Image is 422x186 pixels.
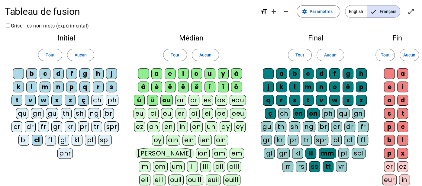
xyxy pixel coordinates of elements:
[139,161,150,172] div: im
[356,95,367,106] div: z
[356,68,367,79] div: h
[160,95,173,106] div: au
[382,175,397,185] div: eur
[322,108,335,119] div: ph
[282,8,289,15] mat-icon: remove
[274,135,285,146] div: kr
[261,135,272,146] div: gr
[200,161,211,172] div: ill
[202,108,213,119] div: ei
[161,108,173,119] div: ou
[297,5,340,18] button: Paramètres
[282,161,293,172] div: rr
[67,49,94,61] button: Aucun
[293,108,305,119] div: en
[51,121,62,132] div: gr
[329,82,340,92] div: o
[382,34,412,42] h2: Fin
[18,135,29,146] div: bl
[344,135,355,146] div: cl
[191,82,202,92] div: ë
[177,121,188,132] div: in
[316,82,327,92] div: n
[66,82,77,92] div: p
[205,68,215,79] div: u
[38,121,49,132] div: fr
[316,95,327,106] div: v
[263,82,274,92] div: j
[91,121,102,132] div: tr
[79,68,90,79] div: g
[303,121,315,132] div: ng
[302,9,307,14] mat-icon: settings
[205,82,215,92] div: î
[381,51,389,59] span: Tout
[26,68,37,79] div: b
[205,121,217,132] div: un
[263,95,274,106] div: q
[318,121,329,132] div: br
[357,135,368,146] div: fl
[337,108,350,119] div: qu
[270,8,277,15] mat-icon: add
[220,121,232,132] div: ay
[98,135,112,146] div: spl
[93,82,104,92] div: r
[191,68,202,79] div: o
[259,34,372,42] h2: Final
[278,108,290,119] div: ch
[331,121,342,132] div: cr
[223,175,240,185] div: euill
[5,2,256,21] h1: Tableau de fusion
[305,148,316,159] div: ll
[400,49,419,61] button: Aucun
[345,5,400,18] mat-button-toggle-group: Language selection
[38,49,62,61] button: Tout
[106,68,117,79] div: j
[307,108,320,119] div: on
[231,68,242,79] div: à
[93,68,104,79] div: h
[276,82,287,92] div: k
[384,82,395,92] div: e
[215,95,227,106] div: as
[26,82,37,92] div: l
[182,135,196,146] div: ein
[31,108,43,119] div: gn
[275,121,286,132] div: th
[88,108,101,119] div: ng
[230,148,244,159] div: em
[171,51,179,59] span: Tout
[78,121,89,132] div: pr
[165,82,176,92] div: é
[74,108,85,119] div: sh
[72,135,82,146] div: kl
[53,82,64,92] div: n
[6,24,10,27] input: Griser les non-mots (expérimental)
[397,82,408,92] div: i
[264,148,275,159] div: gl
[148,108,159,119] div: oi
[176,108,186,119] div: er
[289,95,300,106] div: s
[53,68,64,79] div: d
[138,82,149,92] div: â
[277,148,290,159] div: gn
[384,161,395,172] div: er
[367,5,400,18] span: Français
[151,68,162,79] div: a
[198,135,212,146] div: ien
[292,148,303,159] div: kl
[212,148,227,159] div: am
[152,135,164,146] div: oy
[215,108,227,119] div: oe
[166,135,180,146] div: ain
[397,68,408,79] div: a
[178,68,189,79] div: i
[57,148,73,159] div: phr
[231,82,242,92] div: ô
[139,175,150,185] div: eil
[345,5,367,18] span: English
[352,108,365,119] div: gn
[288,135,298,146] div: pr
